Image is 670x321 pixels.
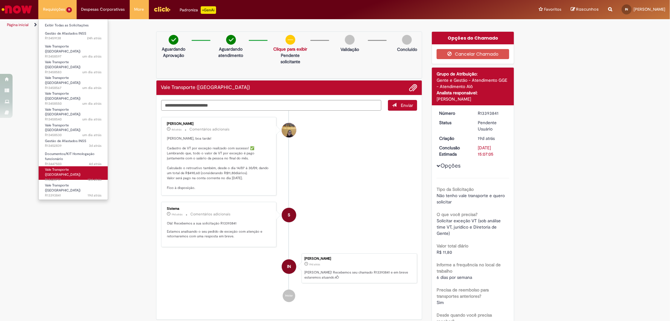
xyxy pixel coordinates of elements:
[45,139,86,143] span: Gestão de Afastados INSS
[309,263,320,266] time: 11/08/2025 09:06:44
[161,85,250,91] h2: Vale Transporte (VT) Histórico de tíquete
[7,22,29,27] a: Página inicial
[87,36,101,41] time: 28/08/2025 16:26:28
[1,3,33,16] img: ServiceNow
[167,229,272,239] p: Estamos analisando o seu pedido de exceção com atenção e retornaremos com uma resposta em breve.
[82,86,101,90] span: um dia atrás
[88,177,101,182] time: 18/08/2025 09:44:51
[39,59,108,72] a: Aberto R13458583 : Vale Transporte (VT)
[478,136,495,141] span: 19d atrás
[39,30,108,42] a: Aberto R13459138 : Gestão de Afastados INSS
[437,186,474,192] b: Tipo da Solicitação
[172,128,182,131] span: 4d atrás
[82,101,101,106] time: 28/08/2025 15:11:13
[544,6,561,13] span: Favoritos
[434,110,473,116] dt: Número
[45,54,101,59] span: R13458597
[304,270,414,280] p: [PERSON_NAME]! Recebemos seu chamado R13393841 e em breve estaremos atuando.
[82,117,101,122] time: 28/08/2025 15:10:01
[169,35,178,45] img: check-circle-green.png
[82,54,101,59] span: um dia atrás
[576,6,599,12] span: Rascunhos
[437,90,509,96] div: Analista responsável:
[282,208,296,222] div: System
[88,193,101,198] time: 11/08/2025 09:06:46
[159,46,188,58] p: Aguardando Aprovação
[87,36,101,41] span: 24h atrás
[45,152,95,161] span: Documentos/KIT Homologação funcionário
[625,7,628,11] span: IN
[82,101,101,106] span: um dia atrás
[397,46,417,53] p: Concluído
[82,70,101,75] span: um dia atrás
[437,300,444,305] span: Sim
[45,75,80,85] span: Vale Transporte ([GEOGRAPHIC_DATA])
[437,77,509,90] div: Gente e Gestão - Atendimento GGE - Atendimento Alô
[45,133,101,138] span: R13458530
[161,253,417,284] li: Isabele Cristine Do Nascimento
[45,123,80,133] span: Vale Transporte ([GEOGRAPHIC_DATA])
[89,143,101,148] span: 3d atrás
[571,7,599,13] a: Rascunhos
[287,259,291,274] span: IN
[39,75,108,88] a: Aberto R13458567 : Vale Transporte (VT)
[172,213,183,216] span: 19d atrás
[45,91,80,101] span: Vale Transporte ([GEOGRAPHIC_DATA])
[45,60,80,69] span: Vale Transporte ([GEOGRAPHIC_DATA])
[45,70,101,75] span: R13458583
[82,70,101,75] time: 28/08/2025 15:15:08
[66,7,72,13] span: 11
[38,19,108,200] ul: Requisições
[161,111,417,309] ul: Histórico de tíquete
[437,193,506,205] span: Não tenho vale transporte e quero solicitar
[401,102,413,108] span: Enviar
[409,84,417,92] button: Adicionar anexos
[309,263,320,266] span: 19d atrás
[273,46,307,52] a: Clique para exibir
[437,287,489,299] b: Precisa de reembolso para transportes anteriores?
[434,145,473,157] dt: Conclusão Estimada
[82,133,101,137] span: um dia atrás
[340,46,359,53] p: Validação
[39,138,108,149] a: Aberto R13452839 : Gestão de Afastados INSS
[45,31,86,36] span: Gestão de Afastados INSS
[45,183,80,193] span: Vale Transporte ([GEOGRAPHIC_DATA])
[216,46,246,58] p: Aguardando atendimento
[88,193,101,198] span: 19d atrás
[478,136,495,141] time: 11/08/2025 09:06:44
[172,213,183,216] time: 11/08/2025 09:07:06
[82,54,101,59] time: 28/08/2025 15:16:14
[89,162,101,166] time: 26/08/2025 10:40:44
[437,96,509,102] div: [PERSON_NAME]
[190,127,230,132] small: Comentários adicionais
[167,207,272,211] div: Sistema
[345,35,355,45] img: img-circle-grey.png
[45,107,80,117] span: Vale Transporte ([GEOGRAPHIC_DATA])
[45,177,101,182] span: R13423717
[288,208,290,223] span: S
[45,86,101,91] span: R13458567
[437,249,452,255] span: R$ 11,80
[88,177,101,182] span: 12d atrás
[39,90,108,104] a: Aberto R13458550 : Vale Transporte (VT)
[167,136,272,191] p: [PERSON_NAME], boa tarde! Cadastro de VT por exceção realizado com sucesso! ✅ Lembrando que, todo...
[437,262,501,274] b: Informe a frequência no local de trabalho
[478,119,507,132] div: Pendente Usuário
[437,212,477,217] b: O que você precisa?
[89,143,101,148] time: 27/08/2025 14:37:46
[437,71,509,77] div: Grupo de Atribuição:
[282,123,296,137] div: Amanda De Campos Gomes Do Nascimento
[388,100,417,111] button: Enviar
[432,32,514,44] div: Opções do Chamado
[82,86,101,90] time: 28/08/2025 15:13:32
[39,22,108,29] a: Exibir Todas as Solicitações
[167,221,272,226] p: Olá! Recebemos a sua solicitação R13393841
[39,151,108,164] a: Aberto R13447503 : Documentos/KIT Homologação funcionário
[273,52,307,65] p: Pendente solicitante
[45,101,101,106] span: R13458550
[282,259,296,274] div: Isabele Cristine Do Nascimento
[161,100,382,111] textarea: Digite sua mensagem aqui...
[434,119,473,126] dt: Status
[39,43,108,57] a: Aberto R13458597 : Vale Transporte (VT)
[201,6,216,14] p: +GenAi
